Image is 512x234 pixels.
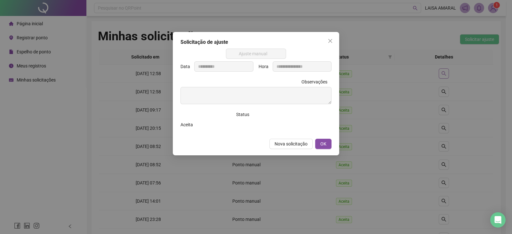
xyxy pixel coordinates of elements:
label: Data [180,61,194,72]
label: Status [236,109,253,120]
div: Solicitação de ajuste [180,38,332,46]
span: OK [320,140,326,147]
button: Nova solicitação [269,139,313,149]
span: Nova solicitação [275,140,308,147]
div: Aceita [180,121,253,128]
label: Observações [301,77,332,87]
label: Hora [259,61,273,72]
button: Close [325,36,335,46]
span: close [328,38,333,43]
button: OK [315,139,332,149]
span: Ajuste manual [230,49,283,59]
div: Open Intercom Messenger [490,212,506,228]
